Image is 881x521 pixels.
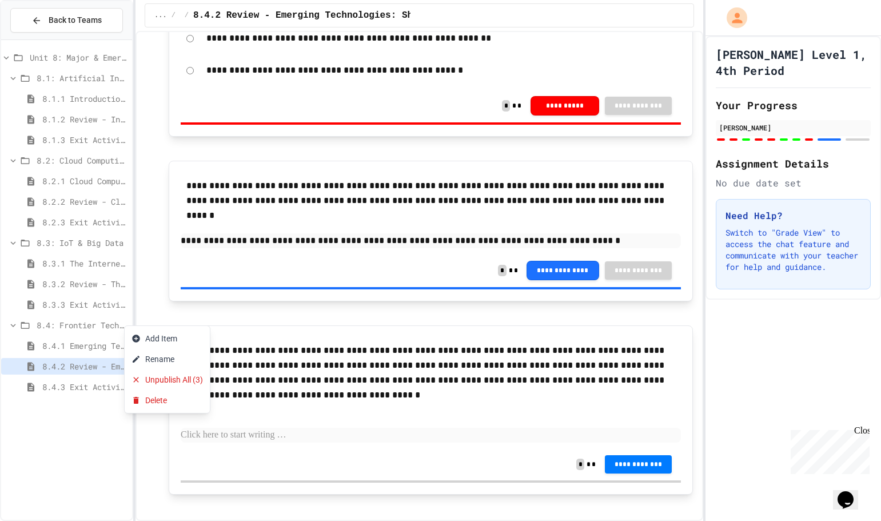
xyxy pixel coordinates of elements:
div: Chat with us now!Close [5,5,79,73]
button: Unpublish All (3) [125,369,210,390]
iframe: chat widget [833,475,870,510]
button: Rename [125,349,210,369]
button: Delete [125,390,210,411]
button: Add Item [125,328,210,349]
iframe: chat widget [786,425,870,474]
